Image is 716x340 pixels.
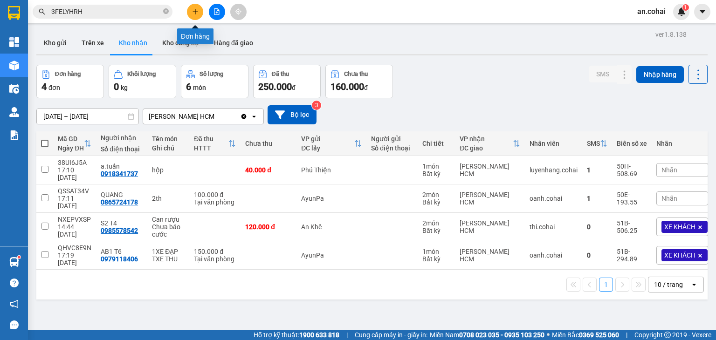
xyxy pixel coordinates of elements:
span: Miền Bắc [552,330,619,340]
div: Tại văn phòng [194,198,236,206]
div: Bất kỳ [422,170,450,177]
div: Can rượu [152,216,185,223]
div: oanh.cohai [530,252,578,259]
div: [PERSON_NAME] HCM [149,112,214,121]
img: solution-icon [9,130,19,140]
span: copyright [664,332,671,338]
div: Bất kỳ [422,255,450,263]
img: warehouse-icon [9,84,19,94]
div: Bất kỳ [422,227,450,234]
div: ver 1.8.138 [655,29,687,40]
div: hộp [152,166,185,174]
div: Số lượng [200,71,223,77]
div: a.tuấn [101,163,143,170]
button: Trên xe [74,32,111,54]
span: 250.000 [258,81,292,92]
div: 38UI6J5A [58,159,91,166]
div: Ghi chú [152,144,185,152]
th: Toggle SortBy [189,131,241,156]
div: 50E-193.55 [617,191,647,206]
div: Bất kỳ [422,198,450,206]
div: 10 / trang [654,280,683,289]
div: Khối lượng [127,71,156,77]
div: Phú Thiện [301,166,362,174]
div: 1 món [422,248,450,255]
span: 6 [186,81,191,92]
img: warehouse-icon [9,107,19,117]
img: warehouse-icon [9,61,19,70]
span: 0 [114,81,119,92]
div: 0865724178 [101,198,138,206]
div: 150.000 đ [194,248,236,255]
button: Nhập hàng [636,66,684,83]
sup: 3 [312,101,321,110]
img: icon-new-feature [677,7,686,16]
div: 17:11 [DATE] [58,195,91,210]
img: warehouse-icon [9,257,19,267]
div: 51B-506.25 [617,219,647,234]
input: Tìm tên, số ĐT hoặc mã đơn [51,7,161,17]
span: Hỗ trợ kỹ thuật: [254,330,339,340]
div: 0985578542 [101,227,138,234]
div: Nhãn [656,140,708,147]
div: 0 [587,252,607,259]
span: 4 [41,81,47,92]
div: 1 [587,195,607,202]
button: Kho công nợ [155,32,207,54]
th: Toggle SortBy [296,131,366,156]
th: Toggle SortBy [582,131,612,156]
button: Chưa thu160.000đ [325,65,393,98]
img: dashboard-icon [9,37,19,47]
svg: Clear value [240,113,248,120]
span: | [626,330,627,340]
div: 1 món [422,163,450,170]
div: 17:19 [DATE] [58,252,91,266]
strong: 0708 023 035 - 0935 103 250 [459,331,544,339]
div: HTTT [194,144,228,152]
div: AyunPa [301,195,362,202]
button: Bộ lọc [268,105,317,124]
div: Đơn hàng [177,28,213,44]
div: 0 [587,223,607,231]
div: Chưa thu [245,140,292,147]
div: VP gửi [301,135,354,143]
div: 120.000 đ [245,223,292,231]
div: Tại văn phòng [194,255,236,263]
div: Chi tiết [422,140,450,147]
button: Kho nhận [111,32,155,54]
sup: 1 [682,4,689,11]
div: ĐC lấy [301,144,354,152]
div: Nhân viên [530,140,578,147]
div: QHVC8E9N [58,244,91,252]
div: Ngày ĐH [58,144,84,152]
div: oanh.cohai [530,195,578,202]
span: đ [292,84,296,91]
button: Số lượng6món [181,65,248,98]
div: AB1 T6 [101,248,143,255]
span: Nhãn [661,195,677,202]
span: kg [121,84,128,91]
button: Đã thu250.000đ [253,65,321,98]
div: 2 món [422,191,450,198]
div: 1 [587,166,607,174]
span: message [10,320,19,329]
span: ⚪️ [547,333,550,337]
button: file-add [209,4,225,20]
span: món [193,84,206,91]
img: logo-vxr [8,6,20,20]
span: | [346,330,348,340]
div: 50H-508.69 [617,163,647,177]
th: Toggle SortBy [455,131,525,156]
div: An Khê [301,223,362,231]
div: [PERSON_NAME] HCM [460,163,520,177]
svg: open [250,113,258,120]
button: Hàng đã giao [207,32,261,54]
span: XE KHÁCH [664,223,695,231]
span: caret-down [698,7,707,16]
div: 0918341737 [101,170,138,177]
span: đ [364,84,368,91]
div: S2 T4 [101,219,143,227]
div: Chưa thu [344,71,368,77]
span: file-add [213,8,220,15]
div: Biển số xe [617,140,647,147]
